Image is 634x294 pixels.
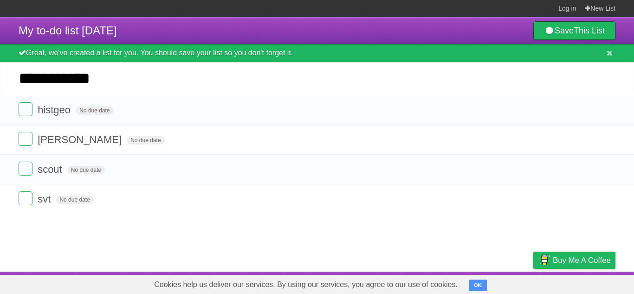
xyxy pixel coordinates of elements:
[38,134,124,145] span: [PERSON_NAME]
[56,196,93,204] span: No due date
[19,132,32,146] label: Done
[538,252,550,268] img: Buy me a coffee
[19,102,32,116] label: Done
[469,280,487,291] button: OK
[127,136,164,144] span: No due date
[410,274,429,292] a: About
[557,274,615,292] a: Suggest a feature
[440,274,478,292] a: Developers
[19,162,32,176] label: Done
[145,275,467,294] span: Cookies help us deliver our services. By using our services, you agree to our use of cookies.
[38,163,65,175] span: scout
[521,274,545,292] a: Privacy
[19,191,32,205] label: Done
[533,21,615,40] a: SaveThis List
[574,26,605,35] b: This List
[490,274,510,292] a: Terms
[38,193,53,205] span: svt
[38,104,73,116] span: histgeo
[533,252,615,269] a: Buy me a coffee
[553,252,611,268] span: Buy me a coffee
[67,166,105,174] span: No due date
[19,24,117,37] span: My to-do list [DATE]
[76,106,113,115] span: No due date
